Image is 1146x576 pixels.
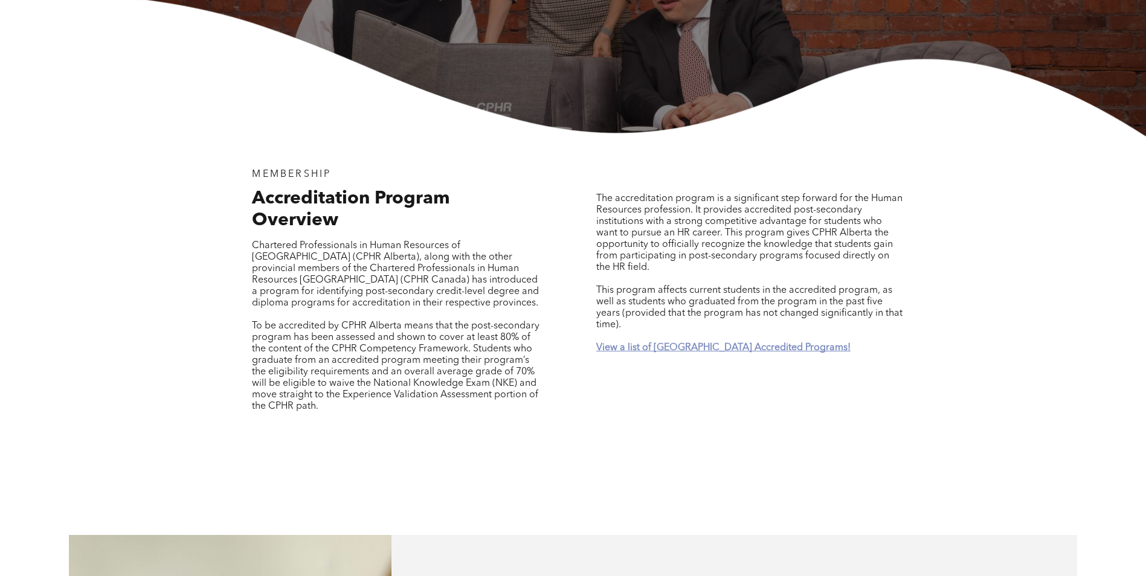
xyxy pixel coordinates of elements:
span: The accreditation program is a significant step forward for the Human Resources profession. It pr... [596,194,903,272]
span: This program affects current students in the accredited program, as well as students who graduate... [596,286,903,330]
span: MEMBERSHIP [252,170,331,179]
span: Accreditation Program Overview [252,190,450,229]
a: View a list of [GEOGRAPHIC_DATA] Accredited Programs! [596,343,851,353]
span: To be accredited by CPHR Alberta means that the post-secondary program has been assessed and show... [252,321,539,411]
span: Chartered Professionals in Human Resources of [GEOGRAPHIC_DATA] (CPHR Alberta), along with the ot... [252,241,539,308]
